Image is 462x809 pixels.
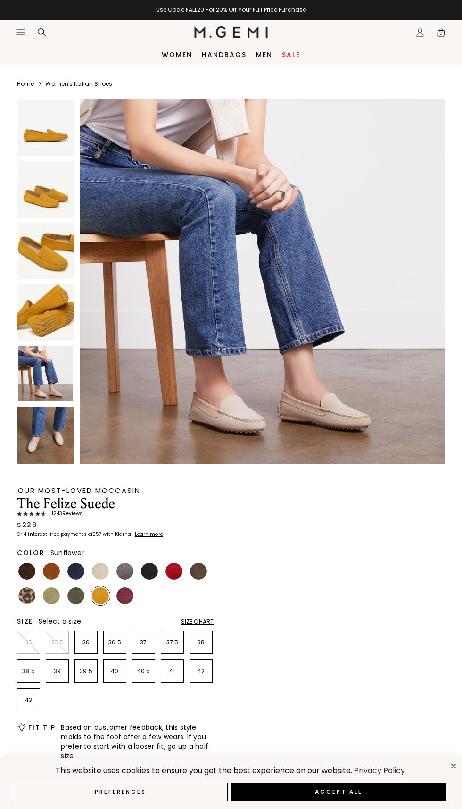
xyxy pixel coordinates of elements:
img: Black [141,563,158,580]
span: 0 [437,30,446,39]
p: 35.5 [46,639,68,646]
a: 1243Reviews [17,511,214,517]
a: Men [256,51,272,58]
img: Leopard Print [18,587,35,604]
p: 43 [17,696,40,704]
button: Accept All [231,783,446,801]
div: Our Most-Loved Moccasin [18,487,214,494]
img: The Felize Suede [17,407,74,463]
span: 1243 Review s [46,511,82,517]
img: Sunflower [92,587,109,604]
p: 40.5 [132,667,155,675]
span: This website uses cookies to ensure you get the best experience on our website. [56,765,352,776]
klarna-placement-style-cta: Learn more [135,531,163,538]
img: The Felize Suede [17,100,74,156]
p: 36.5 [104,639,126,646]
p: 37 [132,639,155,646]
p: 38 [190,639,212,646]
a: Handbags [202,51,247,58]
img: The Felize Suede [17,161,74,217]
h2: Fit Tip [28,724,55,731]
p: 35 [17,639,40,646]
a: Sale [282,51,300,58]
img: Latte [92,563,109,580]
button: Open site menu [16,27,25,37]
p: 40 [104,667,126,675]
img: Gray [116,563,133,580]
img: Olive [67,587,84,604]
h2: Color [17,549,45,557]
p: 39 [46,667,68,675]
h2: Size [17,617,33,625]
klarna-placement-style-amount: $57 [92,531,101,538]
img: Midnight Blue [67,563,84,580]
img: Sunset Red [165,563,182,580]
img: The Felize Suede [80,99,445,464]
img: Saddle [43,563,60,580]
a: Home [17,80,34,88]
p: 42 [190,667,212,675]
img: Burgundy [116,587,133,604]
p: 39.5 [75,667,97,675]
span: Select a size [39,617,81,626]
img: M.Gemi [194,26,268,38]
a: Learn more [134,532,163,537]
p: 36 [75,639,97,646]
div: Size Chart [181,618,214,626]
klarna-placement-style-body: with Klarna [103,531,133,538]
span: Based on customer feedback, this style molds to the foot after a few wears. If you prefer to star... [61,723,214,760]
img: Chocolate [18,563,35,580]
klarna-placement-style-body: Or 4 interest-free payments of [17,531,92,538]
div: close [450,762,457,770]
a: Women [162,51,192,58]
button: Preferences [14,783,228,801]
span: Sunflower [50,548,84,558]
img: The Felize Suede [17,284,74,341]
p: 37.5 [161,639,183,646]
img: The Felize Suede [17,223,74,279]
p: 41 [161,667,183,675]
a: Women's Italian Shoes [45,80,112,88]
p: 38.5 [17,667,40,675]
h1: The Felize Suede [17,497,214,511]
div: $228 [17,520,37,530]
img: Mushroom [190,563,207,580]
a: Privacy Policy (opens in a new tab) [352,765,406,777]
img: Pistachio [43,587,60,604]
